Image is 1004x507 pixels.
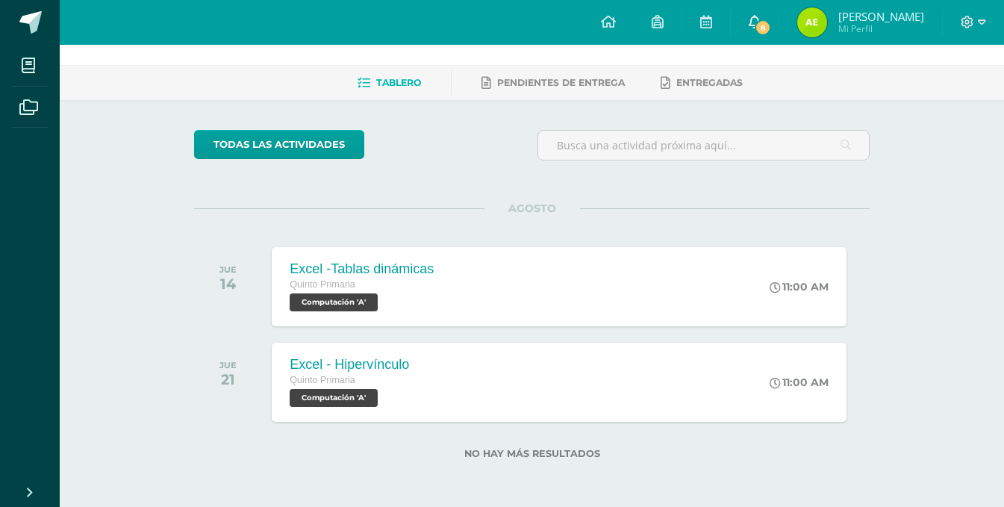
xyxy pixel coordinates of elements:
[290,279,355,290] span: Quinto Primaria
[755,19,771,36] span: 8
[497,77,625,88] span: Pendientes de entrega
[219,275,237,293] div: 14
[676,77,743,88] span: Entregadas
[358,71,421,95] a: Tablero
[770,280,829,293] div: 11:00 AM
[770,376,829,389] div: 11:00 AM
[194,130,364,159] a: todas las Actividades
[219,370,237,388] div: 21
[219,360,237,370] div: JUE
[290,293,378,311] span: Computación 'A'
[661,71,743,95] a: Entregadas
[290,261,434,277] div: Excel -Tablas dinámicas
[838,22,924,35] span: Mi Perfil
[797,7,827,37] img: a1f1fd6ee15b5b6f04d9be35a7d3af2a.png
[290,357,409,373] div: Excel - Hipervínculo
[838,9,924,24] span: [PERSON_NAME]
[219,264,237,275] div: JUE
[194,448,870,459] label: No hay más resultados
[290,375,355,385] span: Quinto Primaria
[484,202,580,215] span: AGOSTO
[290,389,378,407] span: Computación 'A'
[481,71,625,95] a: Pendientes de entrega
[376,77,421,88] span: Tablero
[538,131,869,160] input: Busca una actividad próxima aquí...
